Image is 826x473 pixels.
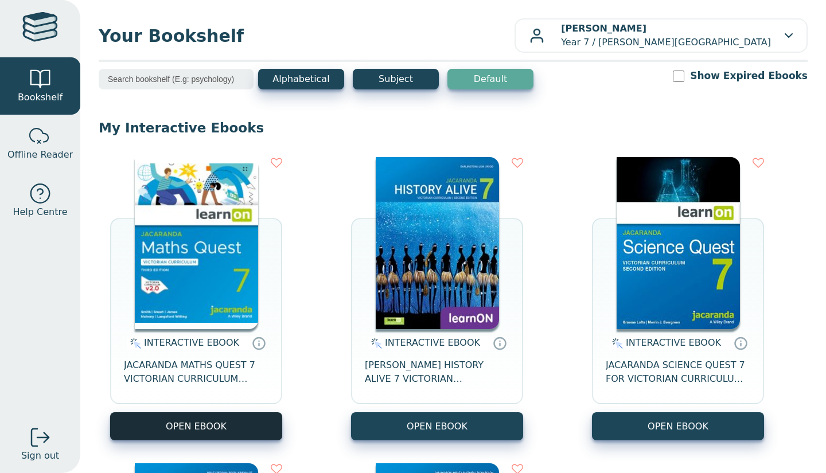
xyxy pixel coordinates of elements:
button: [PERSON_NAME]Year 7 / [PERSON_NAME][GEOGRAPHIC_DATA] [515,18,808,53]
span: INTERACTIVE EBOOK [385,337,480,348]
button: OPEN EBOOK [110,412,282,440]
img: interactive.svg [368,337,382,350]
button: OPEN EBOOK [351,412,523,440]
img: interactive.svg [127,337,141,350]
button: Subject [353,69,439,89]
span: Your Bookshelf [99,23,515,49]
span: Sign out [21,449,59,463]
img: 329c5ec2-5188-ea11-a992-0272d098c78b.jpg [617,157,740,329]
span: JACARANDA MATHS QUEST 7 VICTORIAN CURRICULUM LEARNON EBOOK 3E [124,358,268,386]
span: Bookshelf [18,91,63,104]
span: JACARANDA SCIENCE QUEST 7 FOR VICTORIAN CURRICULUM LEARNON 2E EBOOK [606,358,750,386]
button: OPEN EBOOK [592,412,764,440]
span: INTERACTIVE EBOOK [144,337,239,348]
span: [PERSON_NAME] HISTORY ALIVE 7 VICTORIAN CURRICULUM LEARNON EBOOK 2E [365,358,509,386]
b: [PERSON_NAME] [561,23,646,34]
img: b87b3e28-4171-4aeb-a345-7fa4fe4e6e25.jpg [135,157,258,329]
p: Year 7 / [PERSON_NAME][GEOGRAPHIC_DATA] [561,22,771,49]
span: Help Centre [13,205,67,219]
button: Default [447,69,533,89]
img: interactive.svg [609,337,623,350]
p: My Interactive Ebooks [99,119,808,136]
a: Interactive eBooks are accessed online via the publisher’s portal. They contain interactive resou... [252,336,266,350]
label: Show Expired Ebooks [690,69,808,83]
input: Search bookshelf (E.g: psychology) [99,69,254,89]
button: Alphabetical [258,69,344,89]
img: d4781fba-7f91-e911-a97e-0272d098c78b.jpg [376,157,499,329]
span: Offline Reader [7,148,73,162]
a: Interactive eBooks are accessed online via the publisher’s portal. They contain interactive resou... [734,336,747,350]
span: INTERACTIVE EBOOK [626,337,721,348]
a: Interactive eBooks are accessed online via the publisher’s portal. They contain interactive resou... [493,336,506,350]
